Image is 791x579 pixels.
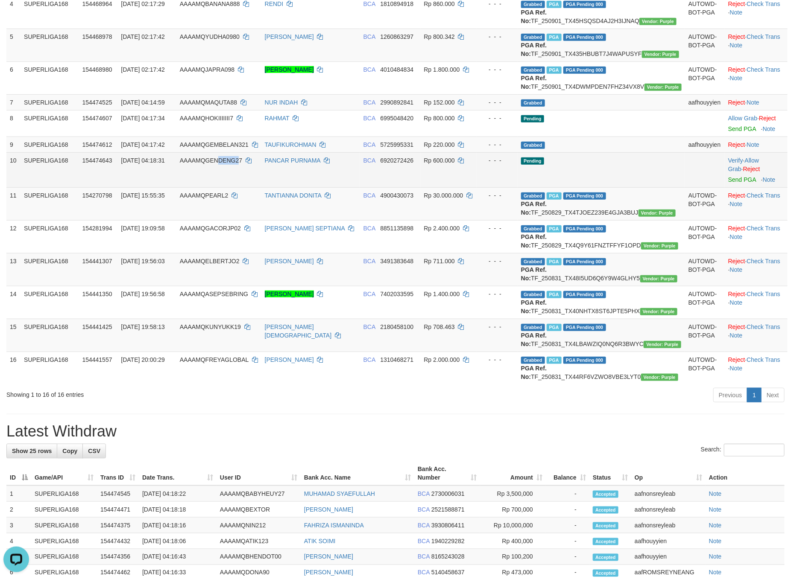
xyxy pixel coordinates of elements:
[747,323,781,330] a: Check Trans
[747,99,760,106] a: Note
[728,0,745,7] a: Reject
[685,253,725,286] td: AUTOWD-BOT-PGA
[424,323,455,330] span: Rp 708.463
[180,33,240,40] span: AAAAMQYUDHA0980
[547,291,562,298] span: Marked by aafsoycanthlai
[380,323,413,330] span: Copy 2180458100 to clipboard
[363,258,375,265] span: BCA
[713,388,747,402] a: Previous
[21,352,79,384] td: SUPERLIGA168
[121,323,164,330] span: [DATE] 19:58:13
[685,187,725,220] td: AUTOWD-BOT-PGA
[180,225,241,232] span: AAAAMQGACORJP02
[725,187,788,220] td: · ·
[747,33,781,40] a: Check Trans
[121,225,164,232] span: [DATE] 19:09:58
[180,66,234,73] span: AAAAMQJAPRA098
[709,522,722,529] a: Note
[6,423,785,440] h1: Latest Withdraw
[480,355,514,364] div: - - -
[380,258,413,265] span: Copy 3491383648 to clipboard
[6,461,31,486] th: ID: activate to sort column descending
[547,324,562,331] span: Marked by aafsoycanthlai
[547,192,562,200] span: Marked by aafmaleo
[82,99,112,106] span: 154474525
[639,18,677,25] span: Vendor URL: https://trx4.1velocity.biz
[480,486,546,502] td: Rp 3,500,000
[728,66,745,73] a: Reject
[725,29,788,61] td: · ·
[725,137,788,152] td: ·
[747,356,781,363] a: Check Trans
[730,332,743,339] a: Note
[521,192,545,200] span: Grabbed
[380,141,413,148] span: Copy 5725995331 to clipboard
[547,357,562,364] span: Marked by aafsoycanthlai
[547,67,562,74] span: Marked by aafchoeunmanni
[480,461,546,486] th: Amount: activate to sort column ascending
[424,291,460,297] span: Rp 1.400.000
[521,75,547,90] b: PGA Ref. No:
[180,192,229,199] span: AAAAMQPEARL2
[304,569,353,576] a: [PERSON_NAME]
[6,286,21,319] td: 14
[728,33,745,40] a: Reject
[424,0,455,7] span: Rp 860.000
[521,34,545,41] span: Grabbed
[82,157,112,164] span: 154474643
[728,225,745,232] a: Reject
[518,187,685,220] td: TF_250829_TX4TJOEZ239E4GJA3BUJ
[380,291,413,297] span: Copy 7402033595 to clipboard
[685,94,725,110] td: aafhouyyien
[265,141,316,148] a: TAUFIKUROHMAN
[728,291,745,297] a: Reject
[180,0,240,7] span: AAAAMQBANANA888
[521,1,545,8] span: Grabbed
[728,323,745,330] a: Reject
[82,444,106,458] a: CSV
[6,352,21,384] td: 16
[180,141,249,148] span: AAAAMQGEMBELAN321
[518,286,685,319] td: TF_250831_TX40NHTX8ST6JPTE5PHX
[747,225,781,232] a: Check Trans
[728,115,757,122] a: Allow Grab
[701,444,785,457] label: Search:
[728,115,759,122] span: ·
[639,209,676,217] span: Vendor URL: https://trx4.1velocity.biz
[363,356,375,363] span: BCA
[380,225,413,232] span: Copy 8851135898 to clipboard
[265,192,322,199] a: TANTIANNA DONITA
[380,192,413,199] span: Copy 4900430073 to clipboard
[265,291,314,297] a: [PERSON_NAME]
[424,356,460,363] span: Rp 2.000.000
[21,286,79,319] td: SUPERLIGA168
[747,141,760,148] a: Note
[217,486,301,502] td: AAAAMQBABYHEUY27
[480,32,514,41] div: - - -
[521,115,544,122] span: Pending
[480,191,514,200] div: - - -
[31,461,97,486] th: Game/API: activate to sort column ascending
[547,225,562,233] span: Marked by aafnonsreyleab
[521,157,544,165] span: Pending
[363,157,375,164] span: BCA
[82,66,112,73] span: 154468980
[563,34,606,41] span: PGA Pending
[62,448,77,454] span: Copy
[685,352,725,384] td: AUTOWD-BOT-PGA
[6,253,21,286] td: 13
[97,461,139,486] th: Trans ID: activate to sort column ascending
[747,388,762,402] a: 1
[424,225,460,232] span: Rp 2.400.000
[6,137,21,152] td: 9
[363,141,375,148] span: BCA
[121,33,164,40] span: [DATE] 02:17:42
[728,258,745,265] a: Reject
[21,137,79,152] td: SUPERLIGA168
[121,192,164,199] span: [DATE] 15:55:35
[743,166,760,172] a: Reject
[21,187,79,220] td: SUPERLIGA168
[6,29,21,61] td: 5
[521,365,547,380] b: PGA Ref. No:
[480,224,514,233] div: - - -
